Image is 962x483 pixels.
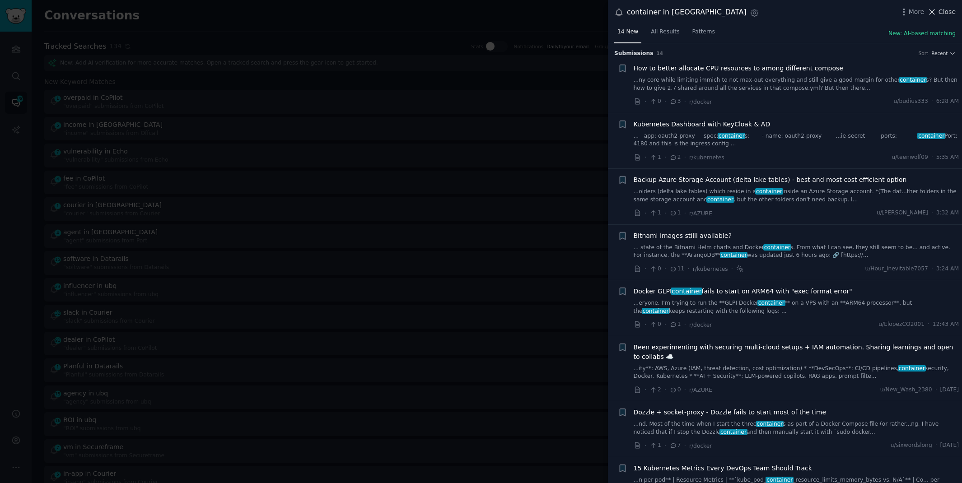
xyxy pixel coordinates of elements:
[664,385,666,395] span: ·
[689,99,712,105] span: r/docker
[766,477,794,483] span: container
[664,209,666,218] span: ·
[718,133,746,139] span: container
[649,441,661,450] span: 1
[649,209,661,217] span: 1
[649,320,661,329] span: 0
[933,320,959,329] span: 12:43 AM
[634,408,827,417] a: Dozzle + socket-proxy - Dozzle fails to start most of the time
[634,231,732,241] a: Bitnami Images stilll available?
[664,97,666,107] span: ·
[684,97,686,107] span: ·
[878,320,925,329] span: u/ElopezCO2001
[719,429,747,435] span: container
[931,50,948,56] span: Recent
[899,77,927,83] span: container
[693,266,728,272] span: r/kubernetes
[692,28,715,36] span: Patterns
[644,385,646,395] span: ·
[614,50,654,58] span: Submission s
[644,264,646,274] span: ·
[669,153,681,162] span: 2
[917,133,945,139] span: container
[899,7,925,17] button: More
[689,210,712,217] span: r/AZURE
[634,132,959,148] a: ... app: oauth2-proxy spec:containers: - name: oauth2-proxy ...ie-secret ports: -containerPort: 4...
[649,153,661,162] span: 1
[931,153,933,162] span: ·
[634,64,843,73] a: How to better allocate CPU resources to among different compose
[634,76,959,92] a: ...ny core while limiting immich to not max-out everything and still give a good margin for other...
[657,51,663,56] span: 14
[664,153,666,162] span: ·
[689,25,718,43] a: Patterns
[664,264,666,274] span: ·
[634,299,959,315] a: ...eryone, I’m trying to run the **GLPI Dockercontainer** on a VPS with an **ARM64 processor**, b...
[928,320,929,329] span: ·
[649,386,661,394] span: 2
[634,244,959,260] a: ... state of the Bitnami Helm charts and Dockercontainers. From what I can see, they still seem t...
[935,386,937,394] span: ·
[649,98,661,106] span: 0
[892,153,928,162] span: u/teenwolf09
[634,287,852,296] a: Docker GLPIcontainerfails to start on ARM64 with "exec format error"
[931,209,933,217] span: ·
[689,154,724,161] span: r/kubernetes
[669,209,681,217] span: 1
[919,50,929,56] div: Sort
[634,464,812,473] a: 15 Kubernetes Metrics Every DevOps Team Should Track
[936,209,959,217] span: 3:32 AM
[936,153,959,162] span: 5:35 AM
[756,421,784,427] span: container
[664,441,666,450] span: ·
[634,188,959,204] a: ...olders (delta lake tables) which reside in acontainerinside an Azure Storage account. *(The da...
[684,209,686,218] span: ·
[627,7,747,18] div: container in [GEOGRAPHIC_DATA]
[684,320,686,330] span: ·
[669,98,681,106] span: 3
[927,7,956,17] button: Close
[755,188,783,195] span: container
[757,300,785,306] span: container
[644,209,646,218] span: ·
[644,153,646,162] span: ·
[940,441,959,450] span: [DATE]
[669,320,681,329] span: 1
[649,265,661,273] span: 0
[936,265,959,273] span: 3:24 AM
[634,365,959,381] a: ...ity**: AWS, Azure (IAM, threat detection, cost optimization) * **DevSecOps**: CI/CD pipelines,...
[644,97,646,107] span: ·
[634,120,771,129] a: Kubernetes Dashboard with KeyCloak & AD
[891,441,932,450] span: u/sixwordslong
[634,175,907,185] a: Backup Azure Storage Account (delta lake tables) - best and most cost efficient option
[644,320,646,330] span: ·
[634,343,959,362] a: Been experimenting with securing multi-cloud setups + IAM automation. Sharing learnings and open ...
[731,264,733,274] span: ·
[644,441,646,450] span: ·
[689,387,712,393] span: r/AZURE
[706,196,734,203] span: container
[936,98,959,106] span: 6:28 AM
[880,386,932,394] span: u/New_Wash_2380
[931,98,933,106] span: ·
[894,98,928,106] span: u/budius333
[763,244,791,251] span: container
[642,308,670,314] span: container
[909,7,925,17] span: More
[634,287,852,296] span: Docker GLPI fails to start on ARM64 with "exec format error"
[648,25,682,43] a: All Results
[689,322,712,328] span: r/docker
[614,25,641,43] a: 14 New
[671,288,702,295] span: container
[939,7,956,17] span: Close
[877,209,928,217] span: u/[PERSON_NAME]
[651,28,679,36] span: All Results
[898,365,926,372] span: container
[931,50,956,56] button: Recent
[935,441,937,450] span: ·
